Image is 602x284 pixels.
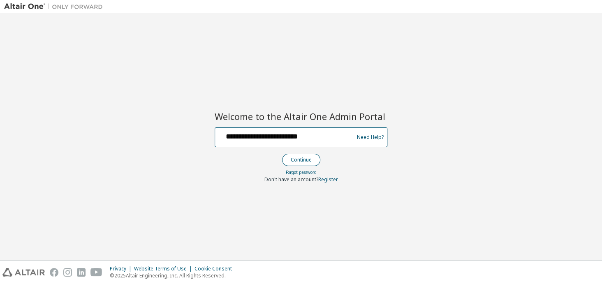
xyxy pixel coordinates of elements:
[90,268,102,277] img: youtube.svg
[318,176,338,183] a: Register
[2,268,45,277] img: altair_logo.svg
[264,176,318,183] span: Don't have an account?
[215,111,387,122] h2: Welcome to the Altair One Admin Portal
[110,272,237,279] p: © 2025 Altair Engineering, Inc. All Rights Reserved.
[50,268,58,277] img: facebook.svg
[282,154,320,166] button: Continue
[286,169,317,175] a: Forgot password
[110,266,134,272] div: Privacy
[63,268,72,277] img: instagram.svg
[77,268,86,277] img: linkedin.svg
[134,266,194,272] div: Website Terms of Use
[4,2,107,11] img: Altair One
[194,266,237,272] div: Cookie Consent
